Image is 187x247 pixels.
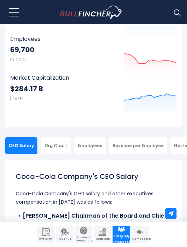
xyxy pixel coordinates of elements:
a: Company Product/Geography [75,226,92,243]
div: CEO Salary [5,137,37,154]
a: Company Revenue [56,226,73,243]
a: Market Capitalization $284.17 B [DATE] [10,74,176,113]
span: Market Capitalization [10,74,176,81]
img: Bullfincher logo [60,6,123,19]
b: [PERSON_NAME] Chairman of the Board and Chief Executive Officer [23,212,167,228]
a: Company Overview [37,226,55,243]
div: Employees [74,137,106,154]
a: Go to homepage [60,6,135,19]
a: Company Employees [113,226,130,243]
span: Revenue [57,238,73,240]
li: at Coca-Cola Company, received a total compensation of $28.00 M in [DATE]. [16,212,171,237]
div: Revenue per Employee [109,137,167,154]
a: Company Competitors [131,226,149,243]
span: Financials [94,238,110,240]
small: [DATE] [10,96,23,102]
p: Coca-Cola Company's CEO salary and other executives compensation in [DATE] was as follows: [16,189,171,206]
span: Product / Geography [75,236,92,242]
span: Competitors [132,238,148,240]
div: Org Chart [41,137,71,154]
span: Overview [38,238,54,240]
strong: $284.17 B [10,84,43,93]
strong: 69,700 [10,45,34,54]
a: Employees 69,700 FY 2024 [10,36,176,74]
h1: Coca-Cola Company's CEO Salary [16,171,171,182]
span: Employees [10,36,176,42]
a: Company Financials [94,226,111,243]
span: CEO Salary / Employees [113,235,129,244]
small: FY 2024 [10,57,27,63]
